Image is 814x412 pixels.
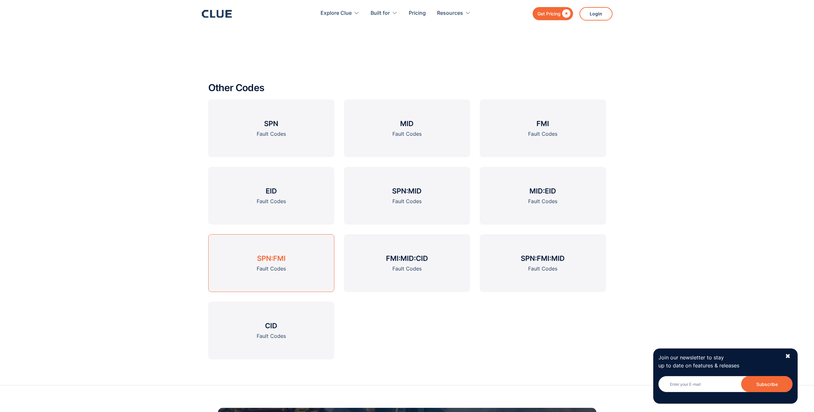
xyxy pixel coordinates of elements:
[529,186,556,196] h3: MID:EID
[528,197,557,205] div: Fault Codes
[561,10,570,18] div: 
[579,7,613,21] a: Login
[321,3,359,23] div: Explore Clue
[257,332,286,340] div: Fault Codes
[265,321,277,330] h3: CID
[392,265,422,273] div: Fault Codes
[321,3,352,23] div: Explore Clue
[741,376,793,392] input: Subscribe
[658,376,793,392] input: Enter your E-mail
[658,354,779,370] p: Join our newsletter to stay up to date on features & releases
[371,3,390,23] div: Built for
[257,130,286,138] div: Fault Codes
[536,119,549,128] h3: FMI
[480,99,606,157] a: FMIFault Codes
[208,82,606,93] h2: Other Codes
[208,234,334,292] a: SPN:FMIFault Codes
[264,119,278,128] h3: SPN
[344,234,470,292] a: FMI:MID:CIDFault Codes
[785,352,791,360] div: ✖
[257,197,286,205] div: Fault Codes
[392,197,422,205] div: Fault Codes
[528,130,557,138] div: Fault Codes
[386,253,428,263] h3: FMI:MID:CID
[400,119,414,128] h3: MID
[409,3,426,23] a: Pricing
[528,265,557,273] div: Fault Codes
[257,253,286,263] h3: SPN:FMI
[371,3,398,23] div: Built for
[521,253,565,263] h3: SPN:FMI:MID
[658,376,793,399] form: Newsletter
[208,167,334,225] a: EIDFault Codes
[344,99,470,157] a: MIDFault Codes
[266,186,277,196] h3: EID
[537,10,561,18] div: Get Pricing
[208,302,334,359] a: CIDFault Codes
[257,265,286,273] div: Fault Codes
[437,3,463,23] div: Resources
[392,130,422,138] div: Fault Codes
[437,3,471,23] div: Resources
[480,234,606,292] a: SPN:FMI:MIDFault Codes
[392,186,422,196] h3: SPN:MID
[480,167,606,225] a: MID:EIDFault Codes
[344,167,470,225] a: SPN:MIDFault Codes
[533,7,573,20] a: Get Pricing
[208,99,334,157] a: SPNFault Codes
